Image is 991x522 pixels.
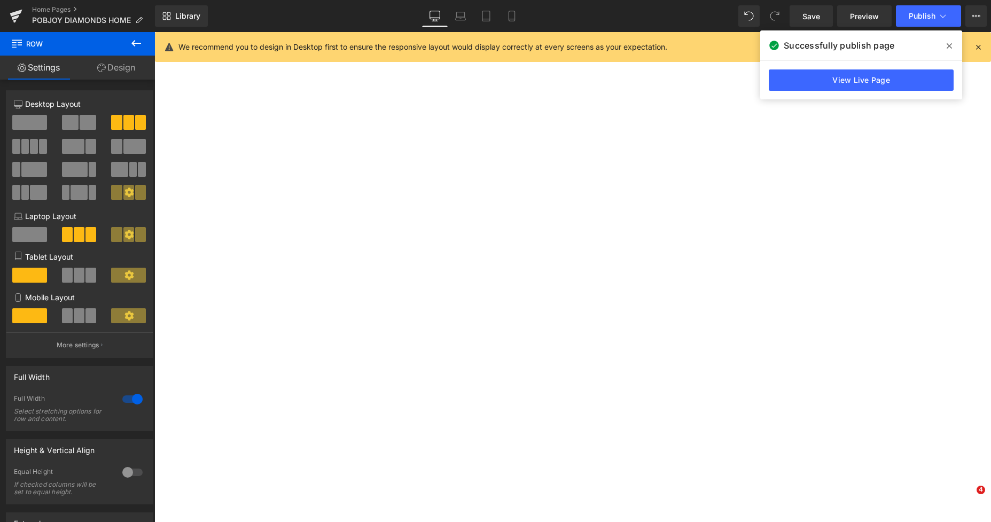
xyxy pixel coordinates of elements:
p: We recommend you to design in Desktop first to ensure the responsive layout would display correct... [178,41,667,53]
span: Save [802,11,820,22]
a: Preview [837,5,892,27]
div: If checked columns will be set to equal height. [14,481,110,496]
button: Undo [738,5,760,27]
a: Tablet [473,5,499,27]
button: Redo [764,5,785,27]
a: Home Pages [32,5,155,14]
div: Select stretching options for row and content. [14,408,110,423]
span: Library [175,11,200,21]
div: Height & Vertical Align [14,440,95,455]
span: Row [11,32,118,56]
span: POBJOY DIAMONDS HOME [32,16,131,25]
div: Full Width [14,394,112,406]
span: Preview [850,11,879,22]
div: Full Width [14,367,50,381]
div: Equal Height [14,468,112,479]
span: Publish [909,12,935,20]
button: More settings [6,332,153,357]
a: Desktop [422,5,448,27]
p: Desktop Layout [14,98,145,110]
a: Mobile [499,5,525,27]
button: More [965,5,987,27]
span: 4 [977,486,985,494]
span: Successfully publish page [784,39,894,52]
p: Mobile Layout [14,292,145,303]
a: View Live Page [769,69,954,91]
a: New Library [155,5,208,27]
p: More settings [57,340,99,350]
p: Tablet Layout [14,251,145,262]
a: Laptop [448,5,473,27]
p: Laptop Layout [14,211,145,222]
a: Design [77,56,155,80]
button: Publish [896,5,961,27]
iframe: Intercom live chat [955,486,980,511]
